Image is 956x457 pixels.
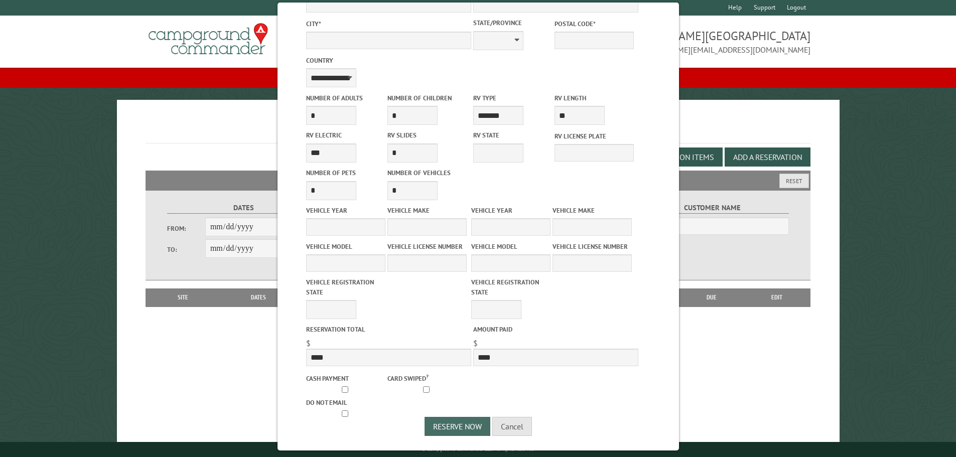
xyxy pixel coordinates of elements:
[636,202,789,214] label: Customer Name
[306,325,471,334] label: Reservation Total
[473,338,478,348] span: $
[146,116,811,143] h1: Reservations
[422,446,535,452] small: © Campground Commander LLC. All rights reserved.
[146,20,271,59] img: Campground Commander
[680,288,743,307] th: Due
[216,288,302,307] th: Dates
[387,242,467,251] label: Vehicle License Number
[387,372,467,383] label: Card swiped
[473,18,553,28] label: State/Province
[492,417,532,436] button: Cancel
[725,147,810,167] button: Add a Reservation
[167,245,205,254] label: To:
[473,130,553,140] label: RV State
[306,19,471,29] label: City
[473,93,553,103] label: RV Type
[471,206,551,215] label: Vehicle Year
[167,202,320,214] label: Dates
[387,168,467,178] label: Number of Vehicles
[387,206,467,215] label: Vehicle Make
[743,288,811,307] th: Edit
[306,93,385,103] label: Number of Adults
[306,374,385,383] label: Cash payment
[471,242,551,251] label: Vehicle Model
[306,338,311,348] span: $
[151,288,216,307] th: Site
[553,206,632,215] label: Vehicle Make
[306,398,385,407] label: Do not email
[555,19,634,29] label: Postal Code
[425,417,490,436] button: Reserve Now
[306,56,471,65] label: Country
[306,130,385,140] label: RV Electric
[553,242,632,251] label: Vehicle License Number
[387,93,467,103] label: Number of Children
[167,224,205,233] label: From:
[636,147,723,167] button: Edit Add-on Items
[306,206,385,215] label: Vehicle Year
[306,242,385,251] label: Vehicle Model
[306,277,385,296] label: Vehicle Registration state
[555,131,634,141] label: RV License Plate
[555,93,634,103] label: RV Length
[779,174,809,188] button: Reset
[426,373,429,380] a: ?
[146,171,811,190] h2: Filters
[471,277,551,296] label: Vehicle Registration state
[306,168,385,178] label: Number of Pets
[387,130,467,140] label: RV Slides
[473,325,638,334] label: Amount paid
